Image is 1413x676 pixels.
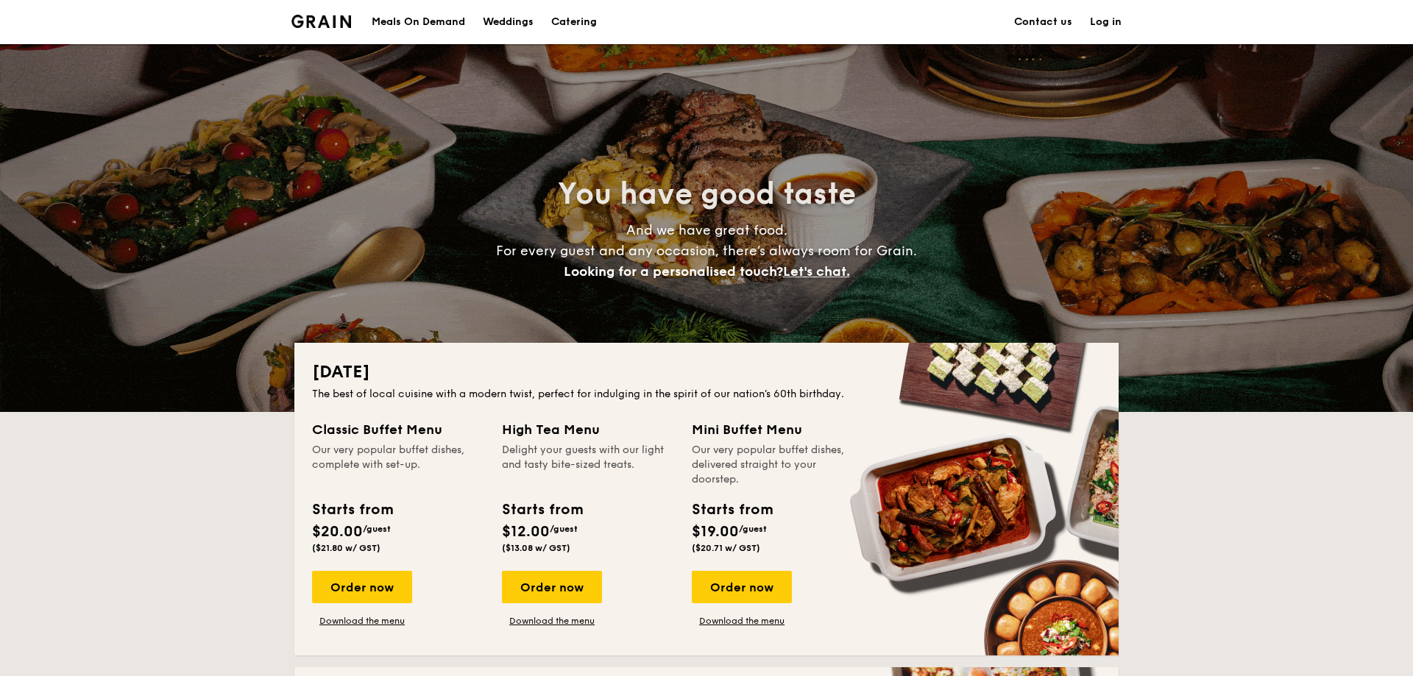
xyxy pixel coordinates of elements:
div: The best of local cuisine with a modern twist, perfect for indulging in the spirit of our nation’... [312,387,1101,402]
h2: [DATE] [312,360,1101,384]
a: Download the menu [692,615,792,627]
span: ($21.80 w/ GST) [312,543,380,553]
a: Download the menu [312,615,412,627]
a: Logotype [291,15,351,28]
span: /guest [363,524,391,534]
span: /guest [550,524,578,534]
div: Starts from [502,499,582,521]
div: Delight your guests with our light and tasty bite-sized treats. [502,443,674,487]
span: /guest [739,524,767,534]
span: $20.00 [312,523,363,541]
span: And we have great food. For every guest and any occasion, there’s always room for Grain. [496,222,917,280]
span: ($13.08 w/ GST) [502,543,570,553]
div: Our very popular buffet dishes, delivered straight to your doorstep. [692,443,864,487]
span: ($20.71 w/ GST) [692,543,760,553]
div: Order now [692,571,792,603]
span: $19.00 [692,523,739,541]
div: Starts from [692,499,772,521]
div: Mini Buffet Menu [692,419,864,440]
span: Looking for a personalised touch? [564,263,783,280]
span: $12.00 [502,523,550,541]
div: Our very popular buffet dishes, complete with set-up. [312,443,484,487]
div: High Tea Menu [502,419,674,440]
div: Classic Buffet Menu [312,419,484,440]
div: Order now [502,571,602,603]
div: Starts from [312,499,392,521]
img: Grain [291,15,351,28]
a: Download the menu [502,615,602,627]
div: Order now [312,571,412,603]
span: You have good taste [558,177,856,212]
span: Let's chat. [783,263,850,280]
